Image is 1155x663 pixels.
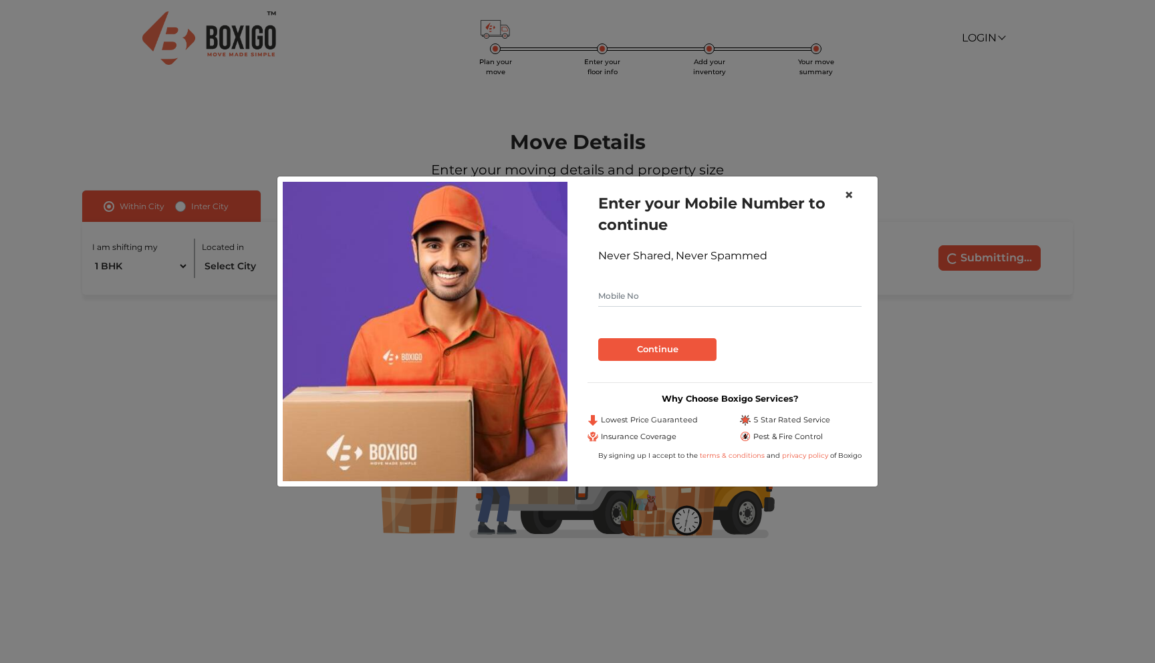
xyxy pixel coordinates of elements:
[588,394,872,404] h3: Why Choose Boxigo Services?
[780,451,830,460] a: privacy policy
[833,176,864,214] button: Close
[753,414,830,426] span: 5 Star Rated Service
[598,338,717,361] button: Continue
[588,450,872,460] div: By signing up I accept to the and of Boxigo
[700,451,767,460] a: terms & conditions
[601,431,676,442] span: Insurance Coverage
[598,192,862,235] h1: Enter your Mobile Number to continue
[753,431,823,442] span: Pest & Fire Control
[598,285,862,307] input: Mobile No
[598,248,862,264] div: Never Shared, Never Spammed
[601,414,698,426] span: Lowest Price Guaranteed
[844,185,854,205] span: ×
[283,182,567,481] img: relocation-img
